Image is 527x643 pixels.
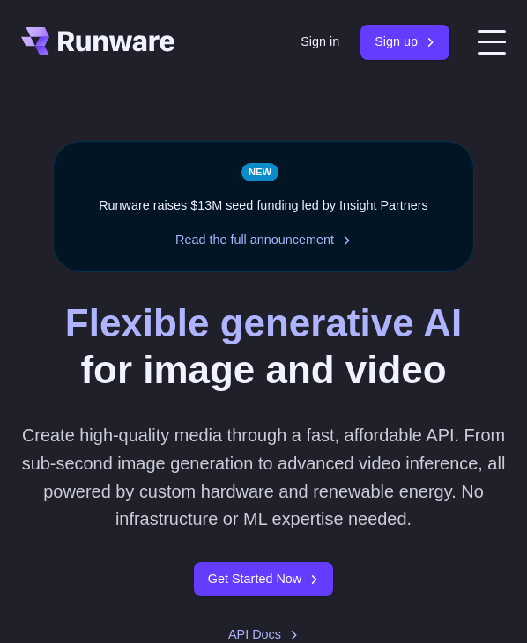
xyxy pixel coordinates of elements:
[53,141,474,272] div: Runware raises $13M seed funding led by Insight Partners
[65,301,462,344] strong: Flexible generative AI
[194,562,333,596] a: Get Started Now
[175,230,352,250] a: Read the full announcement
[301,32,339,52] a: Sign in
[65,300,462,393] h1: for image and video
[21,422,506,535] p: Create high-quality media through a fast, affordable API. From sub-second image generation to adv...
[360,25,449,59] a: Sign up
[21,27,174,55] a: Go to /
